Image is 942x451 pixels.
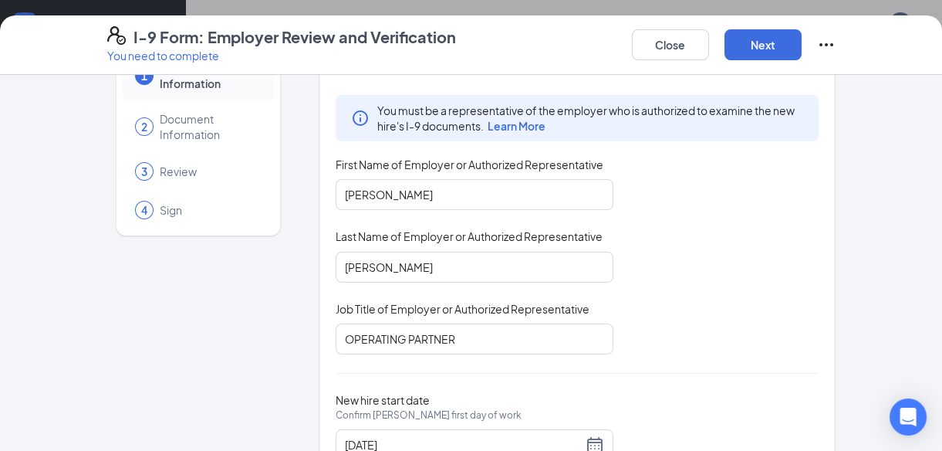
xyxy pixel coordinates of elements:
[817,36,836,54] svg: Ellipses
[141,202,147,218] span: 4
[107,26,126,45] svg: FormI9EVerifyIcon
[377,103,804,134] span: You must be a representative of the employer who is authorized to examine the new hire's I-9 docu...
[336,252,613,283] input: Enter your last name
[107,48,456,63] p: You need to complete
[724,29,802,60] button: Next
[160,164,258,179] span: Review
[336,408,522,423] span: Confirm [PERSON_NAME] first day of work
[488,119,545,133] span: Learn More
[336,157,603,172] span: First Name of Employer or Authorized Representative
[141,119,147,134] span: 2
[160,202,258,218] span: Sign
[141,164,147,179] span: 3
[141,68,147,83] span: 1
[336,301,589,317] span: Job Title of Employer or Authorized Representative
[336,324,613,354] input: Enter job title
[632,29,709,60] button: Close
[160,111,258,142] span: Document Information
[336,392,522,439] span: New hire start date
[133,26,456,48] h4: I-9 Form: Employer Review and Verification
[484,119,545,133] a: Learn More
[336,229,603,244] span: Last Name of Employer or Authorized Representative
[160,60,258,91] span: Employer Information
[336,179,613,210] input: Enter your first name
[890,398,927,436] div: Open Intercom Messenger
[351,109,370,127] svg: Info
